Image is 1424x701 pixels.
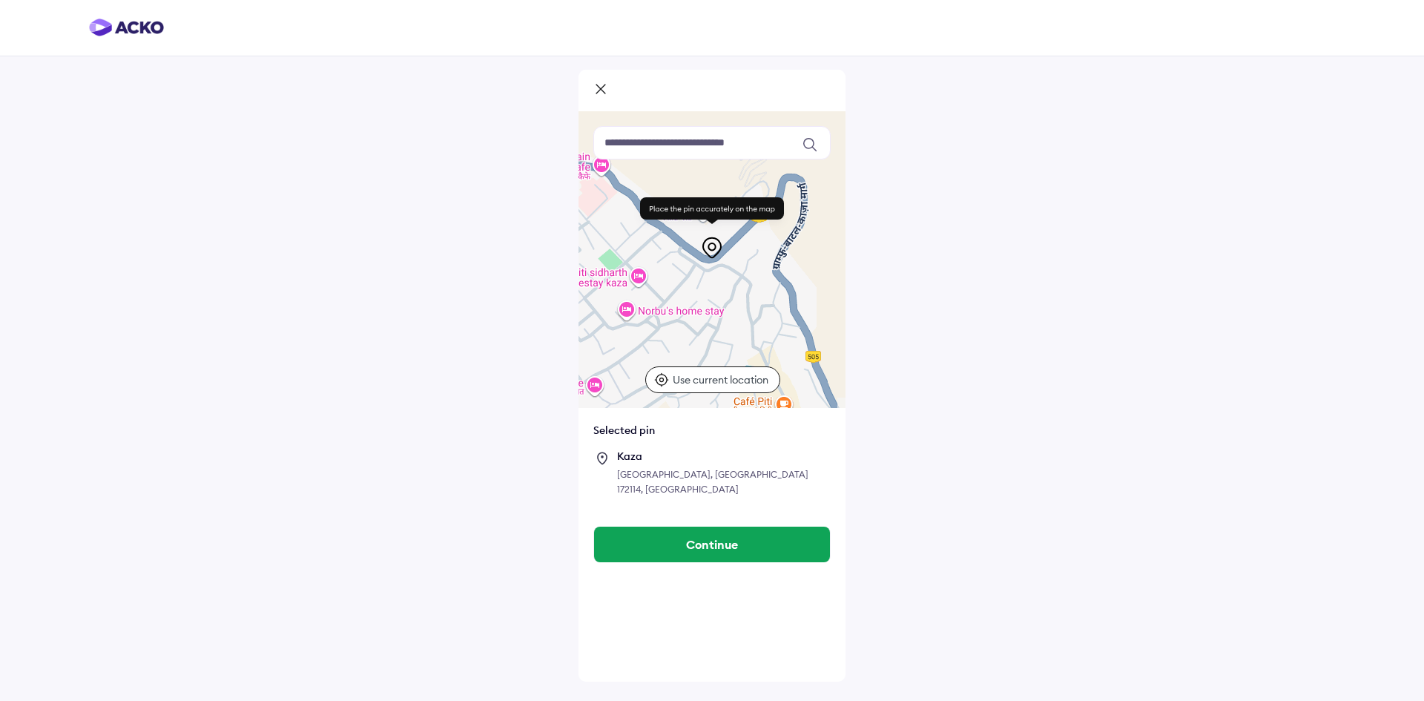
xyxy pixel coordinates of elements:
[582,389,631,408] a: Open this area in Google Maps (opens a new window)
[617,467,831,497] div: [GEOGRAPHIC_DATA], [GEOGRAPHIC_DATA] 172114, [GEOGRAPHIC_DATA]
[594,527,830,562] button: Continue
[593,423,831,438] div: Selected pin
[617,450,831,463] div: Kaza
[673,372,772,387] p: Use current location
[89,19,164,36] img: horizontal-gradient.png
